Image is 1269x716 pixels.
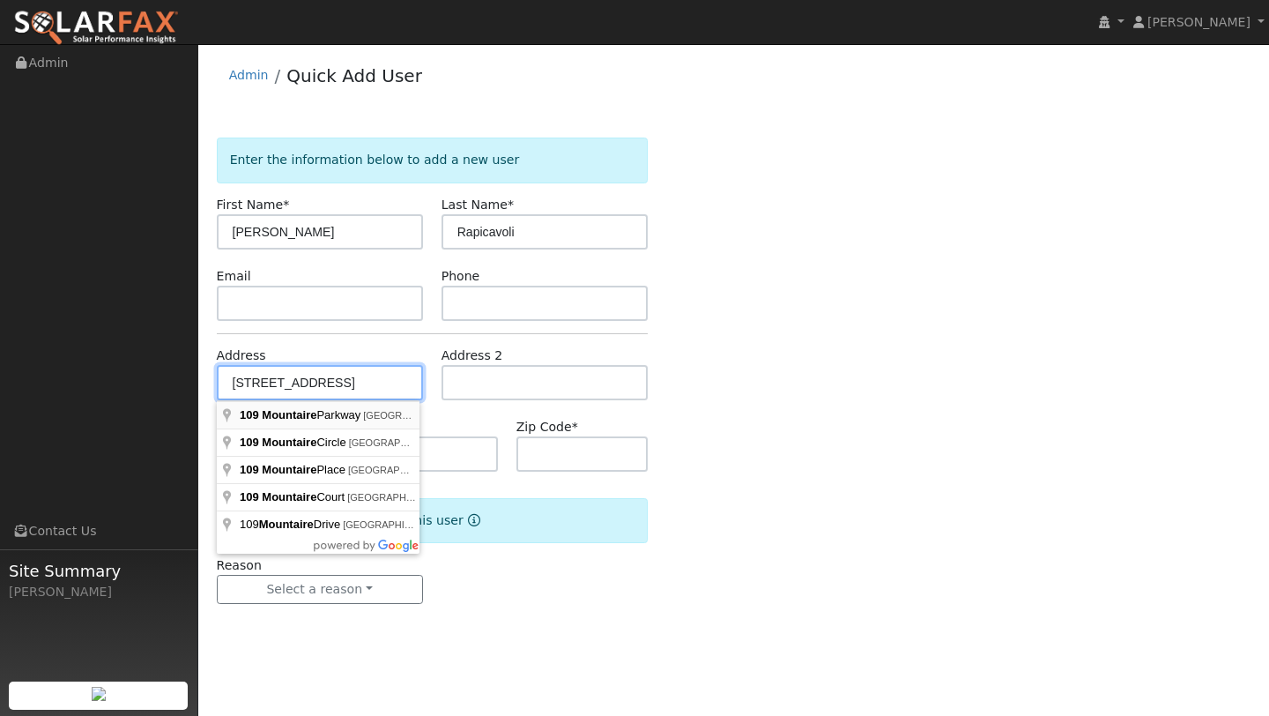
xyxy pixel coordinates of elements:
span: [GEOGRAPHIC_DATA], [GEOGRAPHIC_DATA], [GEOGRAPHIC_DATA] [363,410,677,421]
label: Last Name [442,196,514,214]
span: [GEOGRAPHIC_DATA], [GEOGRAPHIC_DATA], [GEOGRAPHIC_DATA] [349,437,663,448]
a: Admin [229,68,269,82]
span: [GEOGRAPHIC_DATA], [GEOGRAPHIC_DATA], [GEOGRAPHIC_DATA] [348,465,662,475]
span: 109 Mountaire [240,436,316,449]
span: [GEOGRAPHIC_DATA], [GEOGRAPHIC_DATA], [GEOGRAPHIC_DATA] [343,519,657,530]
span: Circle [240,436,349,449]
span: Mountaire [262,408,316,421]
div: Select the reason for adding this user [217,498,648,543]
span: 109 Drive [240,518,343,531]
a: Reason for new user [464,513,480,527]
span: 109 Mountaire [240,490,316,503]
label: Email [217,267,251,286]
label: Address [217,347,266,365]
span: Court [240,490,347,503]
span: Required [572,420,578,434]
img: SolarFax [13,10,179,47]
label: Reason [217,556,262,575]
label: Zip Code [516,418,578,436]
span: Required [508,198,514,212]
span: [PERSON_NAME] [1147,15,1250,29]
label: Address 2 [442,347,503,365]
label: First Name [217,196,290,214]
span: Mountaire [259,518,314,531]
img: retrieve [92,687,106,701]
span: 109 Mountaire [240,463,316,476]
div: Enter the information below to add a new user [217,138,648,183]
span: 109 [240,408,259,421]
span: Site Summary [9,559,189,583]
div: [PERSON_NAME] [9,583,189,601]
span: Place [240,463,348,476]
label: Phone [442,267,480,286]
span: Required [283,198,289,212]
span: [GEOGRAPHIC_DATA], [GEOGRAPHIC_DATA], [GEOGRAPHIC_DATA] [347,492,661,503]
span: Parkway [240,408,363,421]
button: Select a reason [217,575,423,605]
a: Quick Add User [286,65,422,86]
